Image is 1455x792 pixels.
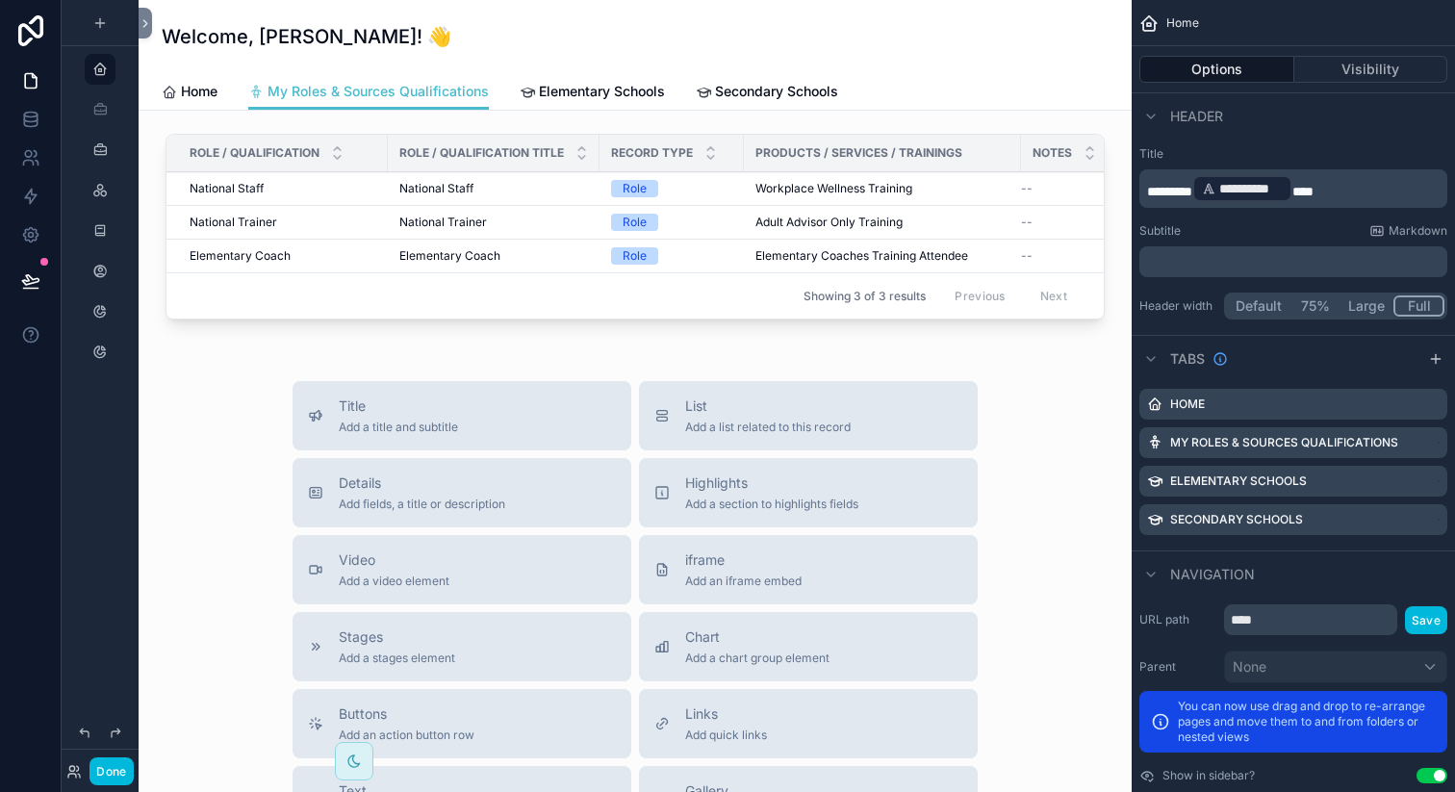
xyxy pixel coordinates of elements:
[339,473,505,493] span: Details
[1139,56,1294,83] button: Options
[293,381,631,450] button: TitleAdd a title and subtitle
[639,535,978,604] button: iframeAdd an iframe embed
[1227,295,1290,317] button: Default
[1170,473,1307,489] label: Elementary Schools
[639,458,978,527] button: HighlightsAdd a section to highlights fields
[1340,295,1393,317] button: Large
[685,651,830,666] span: Add a chart group element
[685,473,858,493] span: Highlights
[1139,612,1216,627] label: URL path
[685,728,767,743] span: Add quick links
[685,550,802,570] span: iframe
[162,23,451,50] h1: Welcome, [PERSON_NAME]! 👋
[1139,146,1447,162] label: Title
[339,574,449,589] span: Add a video element
[1233,657,1266,677] span: None
[1033,145,1072,161] span: Notes
[339,627,455,647] span: Stages
[248,74,489,111] a: My Roles & Sources Qualifications
[1178,699,1436,745] p: You can now use drag and drop to re-arrange pages and move them to and from folders or nested views
[339,651,455,666] span: Add a stages element
[539,82,665,101] span: Elementary Schools
[1369,223,1447,239] a: Markdown
[685,497,858,512] span: Add a section to highlights fields
[1139,246,1447,277] div: scrollable content
[293,689,631,758] button: ButtonsAdd an action button row
[339,704,474,724] span: Buttons
[639,381,978,450] button: ListAdd a list related to this record
[1170,512,1303,527] label: Secondary Schools
[1139,169,1447,208] div: scrollable content
[339,550,449,570] span: Video
[685,396,851,416] span: List
[685,420,851,435] span: Add a list related to this record
[339,728,474,743] span: Add an action button row
[1290,295,1340,317] button: 75%
[1393,295,1444,317] button: Full
[685,704,767,724] span: Links
[1170,435,1398,450] label: My Roles & Sources Qualifications
[755,145,962,161] span: Products / Services / Trainings
[1224,651,1447,683] button: None
[1170,396,1205,412] label: Home
[293,612,631,681] button: StagesAdd a stages element
[685,627,830,647] span: Chart
[190,145,319,161] span: Role / Qualification
[520,74,665,113] a: Elementary Schools
[339,420,458,435] span: Add a title and subtitle
[639,689,978,758] button: LinksAdd quick links
[1166,15,1199,31] span: Home
[1389,223,1447,239] span: Markdown
[1170,349,1205,369] span: Tabs
[399,145,564,161] span: Role / Qualification Title
[1139,659,1216,675] label: Parent
[1170,565,1255,584] span: Navigation
[339,497,505,512] span: Add fields, a title or description
[293,458,631,527] button: DetailsAdd fields, a title or description
[715,82,838,101] span: Secondary Schools
[696,74,838,113] a: Secondary Schools
[268,82,489,101] span: My Roles & Sources Qualifications
[181,82,217,101] span: Home
[1294,56,1448,83] button: Visibility
[293,535,631,604] button: VideoAdd a video element
[804,289,926,304] span: Showing 3 of 3 results
[685,574,802,589] span: Add an iframe embed
[1170,107,1223,126] span: Header
[611,145,693,161] span: Record Type
[1139,223,1181,239] label: Subtitle
[1139,298,1216,314] label: Header width
[639,612,978,681] button: ChartAdd a chart group element
[339,396,458,416] span: Title
[89,757,133,785] button: Done
[1405,606,1447,634] button: Save
[162,74,217,113] a: Home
